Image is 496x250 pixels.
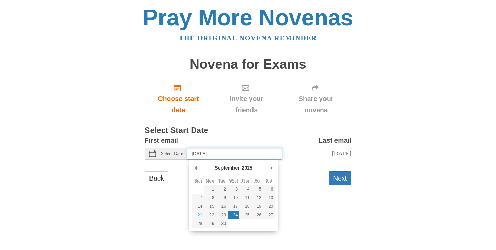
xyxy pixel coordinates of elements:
h3: Select Start Date [145,126,351,135]
button: 14 [192,202,204,211]
span: Choose start date [152,93,205,116]
button: 1 [204,185,216,194]
div: 2025 [241,163,254,173]
button: 15 [204,202,216,211]
button: 18 [239,202,251,211]
a: Pray More Novenas [143,5,353,30]
abbr: Sunday [194,178,202,183]
button: 11 [239,194,251,202]
div: September [214,163,240,173]
button: 12 [251,194,263,202]
button: Previous Month [192,163,199,173]
button: 24 [228,211,239,219]
span: Invite your friends [219,93,274,116]
span: Share your novena [288,93,344,116]
input: Use the arrow keys to pick a date [187,148,282,160]
span: [DATE] [332,150,351,157]
abbr: Friday [255,178,260,183]
button: 21 [192,211,204,219]
button: 22 [204,211,216,219]
button: 20 [263,202,275,211]
button: Next Month [268,163,275,173]
button: 5 [251,185,263,194]
button: 6 [263,185,275,194]
abbr: Monday [206,178,214,183]
button: 9 [216,194,228,202]
button: 10 [228,194,239,202]
button: 26 [251,211,263,219]
a: Choose start date [145,78,212,119]
label: Last email [319,135,351,146]
button: 13 [263,194,275,202]
button: 2 [216,185,228,194]
h1: Novena for Exams [145,57,351,72]
div: Click "Next" to confirm your start date first. [281,78,351,119]
button: 8 [204,194,216,202]
button: 19 [251,202,263,211]
span: Select Date [161,151,183,156]
button: 23 [216,211,228,219]
button: 25 [239,211,251,219]
abbr: Thursday [241,178,249,183]
a: Back [145,171,168,185]
button: 3 [228,185,239,194]
label: First email [145,135,178,146]
button: 30 [216,219,228,228]
abbr: Tuesday [218,178,225,183]
abbr: Saturday [266,178,272,183]
button: 7 [192,194,204,202]
div: Click "Next" to confirm your start date first. [212,78,281,119]
button: 29 [204,219,216,228]
button: Next [329,171,351,185]
button: 28 [192,219,204,228]
button: 4 [239,185,251,194]
button: 17 [228,202,239,211]
button: 27 [263,211,275,219]
abbr: Wednesday [229,178,238,183]
button: 16 [216,202,228,211]
a: The original novena reminder [179,34,317,42]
